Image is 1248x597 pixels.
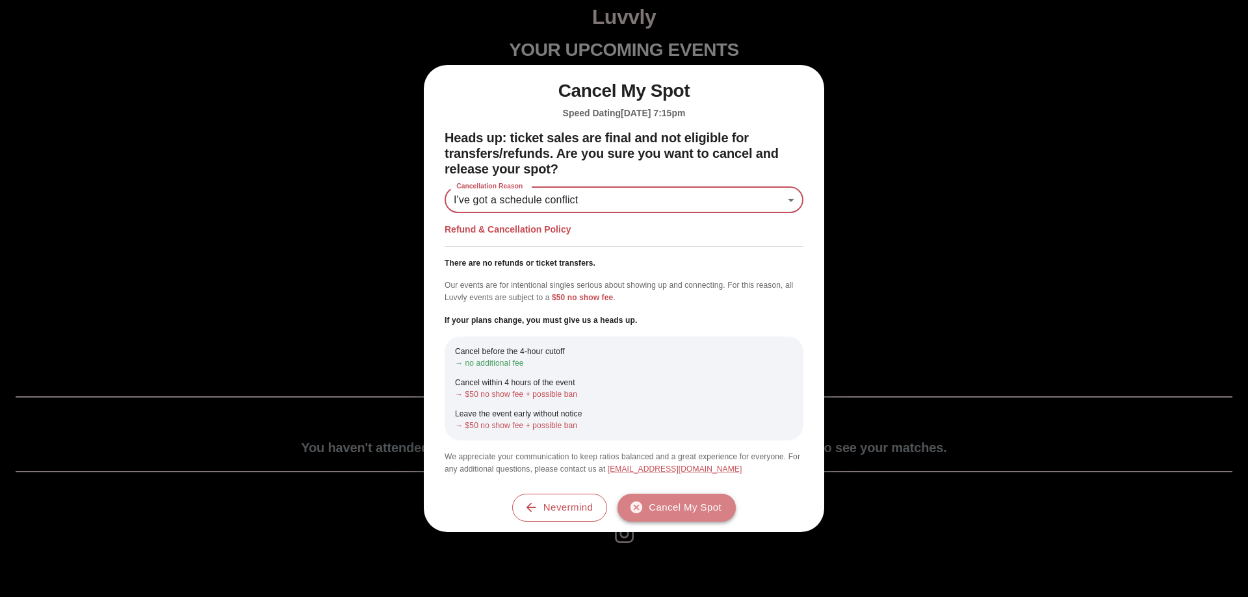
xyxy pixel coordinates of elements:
h5: Refund & Cancellation Policy [445,223,803,236]
p: If your plans change, you must give us a heads up. [445,314,803,326]
p: Cancel within 4 hours of the event [455,377,793,388]
p: → $50 no show fee + possible ban [455,420,793,431]
p: There are no refunds or ticket transfers. [445,257,803,269]
p: Leave the event early without notice [455,408,793,420]
h5: Speed Dating [DATE] 7:15pm [445,107,803,120]
p: → no additional fee [455,357,793,369]
div: I've got a schedule conflict [445,187,803,213]
p: We appreciate your communication to keep ratios balanced and a great experience for everyone. For... [445,451,803,476]
p: Our events are for intentional singles serious about showing up and connecting. For this reason, ... [445,279,803,304]
span: $50 no show fee [552,293,613,302]
a: [EMAIL_ADDRESS][DOMAIN_NAME] [608,464,742,474]
p: Cancel before the 4-hour cutoff [455,346,793,357]
h1: Cancel My Spot [445,81,803,102]
label: Cancellation Reason [450,182,530,192]
button: Cancel My Spot [617,494,736,521]
button: Nevermind [512,494,607,521]
p: → $50 no show fee + possible ban [455,388,793,400]
h2: Heads up: ticket sales are final and not eligible for transfers/refunds. Are you sure you want to... [445,130,803,177]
